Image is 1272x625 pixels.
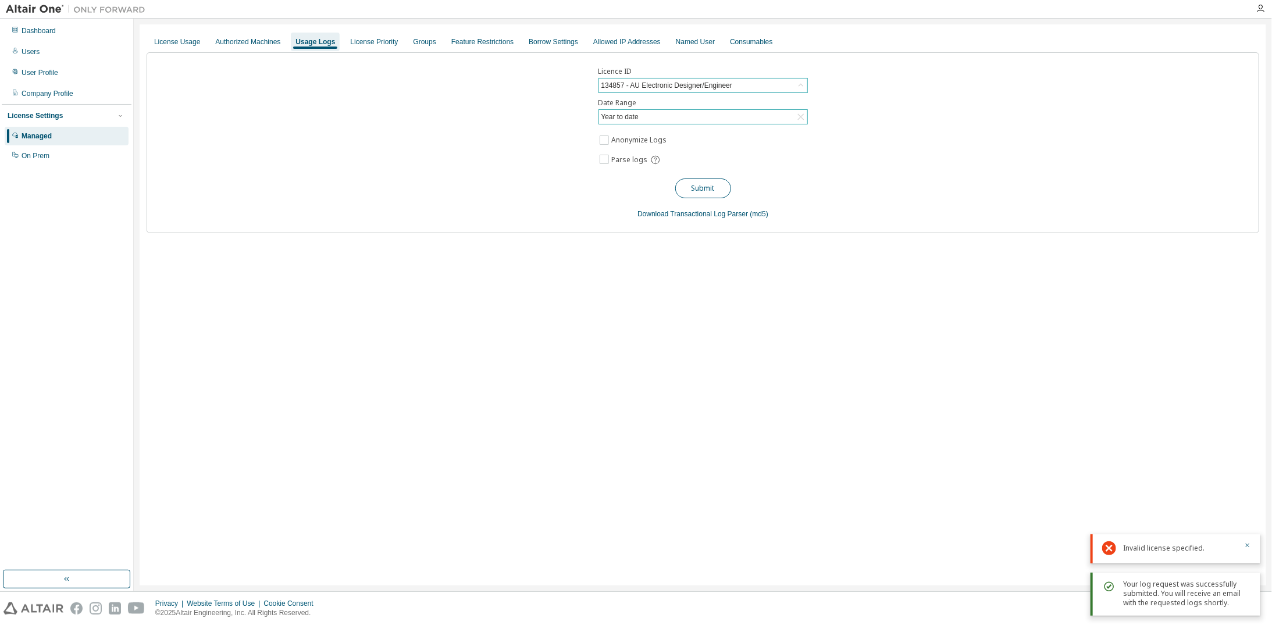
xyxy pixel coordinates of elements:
[598,98,808,108] label: Date Range
[22,47,40,56] div: Users
[22,151,49,160] div: On Prem
[675,178,731,198] button: Submit
[22,131,52,141] div: Managed
[22,89,73,98] div: Company Profile
[599,110,807,124] div: Year to date
[598,67,808,76] label: Licence ID
[187,599,263,608] div: Website Terms of Use
[90,602,102,615] img: instagram.svg
[155,599,187,608] div: Privacy
[600,110,640,123] div: Year to date
[611,155,647,165] span: Parse logs
[600,79,734,92] div: 134857 - AU Electronic Designer/Engineer
[109,602,121,615] img: linkedin.svg
[128,602,145,615] img: youtube.svg
[451,37,514,47] div: Feature Restrictions
[263,599,320,608] div: Cookie Consent
[155,608,320,618] p: © 2025 Altair Engineering, Inc. All Rights Reserved.
[637,210,748,218] a: Download Transactional Log Parser
[750,210,768,218] a: (md5)
[611,133,669,147] label: Anonymize Logs
[154,37,200,47] div: License Usage
[22,26,56,35] div: Dashboard
[6,3,151,15] img: Altair One
[529,37,578,47] div: Borrow Settings
[414,37,436,47] div: Groups
[1123,580,1251,608] div: Your log request was successfully submitted. You will receive an email with the requested logs sh...
[8,111,63,120] div: License Settings
[593,37,661,47] div: Allowed IP Addresses
[730,37,772,47] div: Consumables
[350,37,398,47] div: License Priority
[3,602,63,615] img: altair_logo.svg
[22,68,58,77] div: User Profile
[1123,541,1237,555] div: Invalid license specified.
[70,602,83,615] img: facebook.svg
[599,78,807,92] div: 134857 - AU Electronic Designer/Engineer
[215,37,280,47] div: Authorized Machines
[295,37,335,47] div: Usage Logs
[676,37,715,47] div: Named User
